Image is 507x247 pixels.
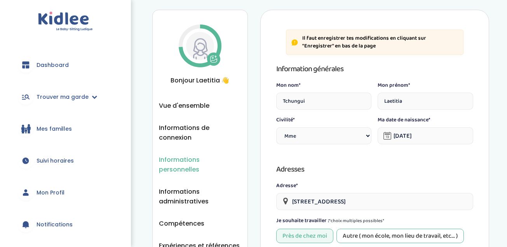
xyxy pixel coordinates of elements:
[276,163,473,175] h3: Adresses
[186,32,214,60] img: Avatar
[276,81,372,89] label: Mon nom*
[329,217,384,224] span: *choix multiples possibles*
[276,93,372,110] input: Nom
[302,35,458,50] p: Il faut enregistrer tes modifications en cliquant sur "Enregistrer" en bas de la page
[159,219,204,228] button: Compétences
[12,210,119,238] a: Notifications
[37,125,72,133] span: Mes familles
[37,157,74,165] span: Suivi horaires
[276,216,384,226] label: Je souhaite travailler :
[159,155,241,174] button: Informations personnelles
[378,93,473,110] input: Prénom
[276,229,333,243] div: Près de chez moi
[159,187,241,206] button: Informations administratives
[12,147,119,175] a: Suivi horaires
[276,63,473,75] h3: Information générales
[159,123,241,142] button: Informations de connexion
[276,193,473,210] input: Veuillez saisir votre adresse postale
[276,182,473,190] label: Adresse*
[336,229,464,243] div: Autre ( mon école, mon lieu de travail, etc... )
[37,93,89,101] span: Trouver ma garde
[12,83,119,111] a: Trouver ma garde
[276,116,372,124] label: Civilité*
[12,115,119,143] a: Mes familles
[378,81,473,89] label: Mon prénom*
[159,101,209,110] button: Vue d'ensemble
[37,189,64,197] span: Mon Profil
[38,12,93,32] img: logo.svg
[37,221,73,229] span: Notifications
[37,61,69,69] span: Dashboard
[378,127,473,144] input: Date de naissance
[159,75,241,85] span: Bonjour Laetitia 👋
[12,179,119,207] a: Mon Profil
[378,116,473,124] label: Ma date de naissance*
[12,51,119,79] a: Dashboard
